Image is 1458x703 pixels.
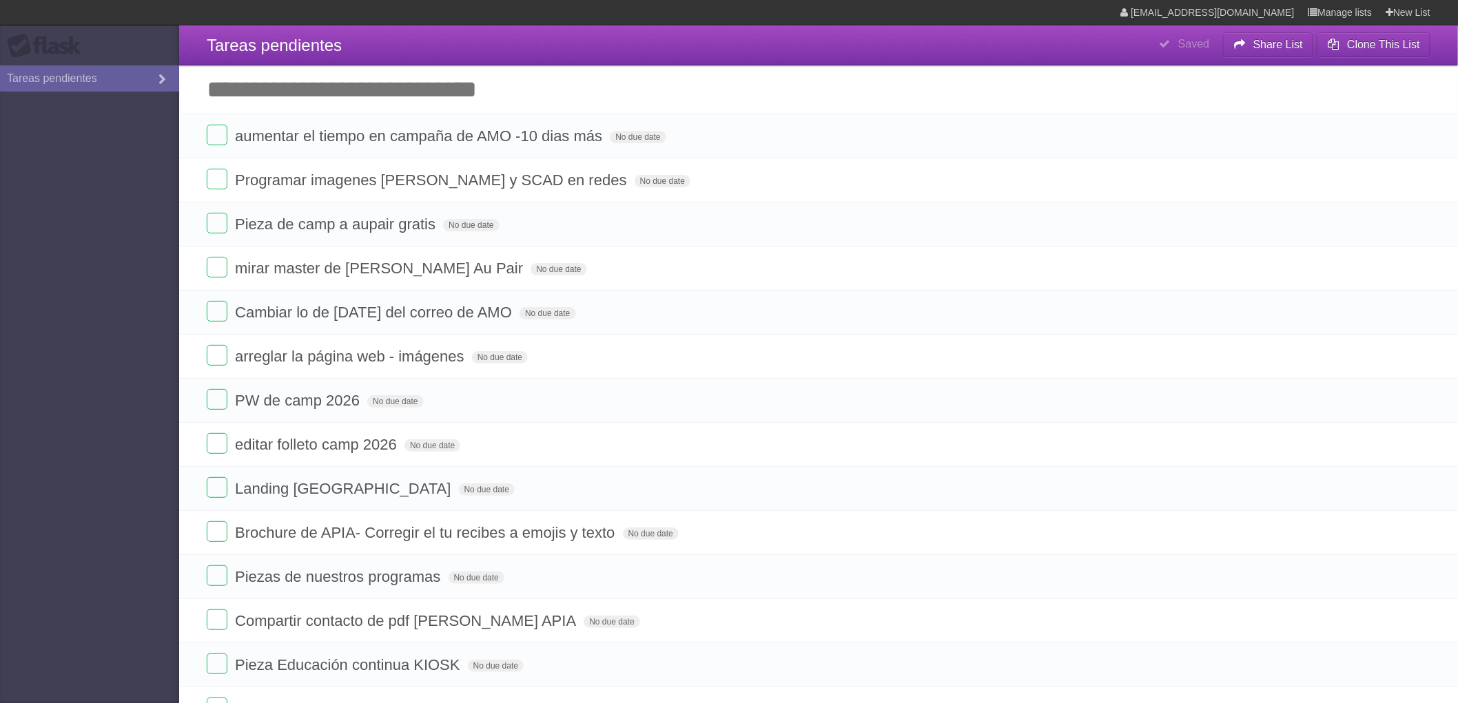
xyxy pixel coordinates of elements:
[207,565,227,586] label: Done
[235,568,444,585] span: Piezas de nuestros programas
[7,34,90,59] div: Flask
[235,480,454,497] span: Landing [GEOGRAPHIC_DATA]
[235,127,606,145] span: aumentar el tiempo en campaña de AMO -10 dias más
[635,175,690,187] span: No due date
[207,213,227,233] label: Done
[468,660,524,672] span: No due date
[520,307,575,319] span: No due date
[207,521,227,542] label: Done
[531,263,586,275] span: No due date
[1317,32,1430,57] button: Clone This List
[1347,39,1420,50] b: Clone This List
[235,392,363,409] span: PW de camp 2026
[404,439,460,452] span: No due date
[207,389,227,410] label: Done
[207,433,227,454] label: Done
[235,612,579,629] span: Compartir contacto de pdf [PERSON_NAME] APIA
[443,219,499,231] span: No due date
[1178,38,1209,50] b: Saved
[1253,39,1303,50] b: Share List
[235,436,400,453] span: editar folleto camp 2026
[207,345,227,366] label: Done
[584,616,639,628] span: No due date
[449,571,504,584] span: No due date
[207,36,342,54] span: Tareas pendientes
[207,125,227,145] label: Done
[235,524,618,541] span: Brochure de APIA- Corregir el tu recibes a emojis y texto
[235,348,468,365] span: arreglar la página web - imágenes
[459,483,515,496] span: No due date
[235,216,439,233] span: Pieza de camp a aupair gratis
[623,527,679,540] span: No due date
[235,260,526,277] span: mirar master de [PERSON_NAME] Au Pair
[207,301,227,322] label: Done
[610,131,666,143] span: No due date
[207,609,227,630] label: Done
[235,171,630,189] span: Programar imagenes [PERSON_NAME] y SCAD en redes
[207,257,227,277] label: Done
[207,169,227,189] label: Done
[367,395,423,408] span: No due date
[207,477,227,498] label: Done
[235,656,464,673] span: Pieza Educación continua KIOSK
[1223,32,1314,57] button: Share List
[472,351,528,364] span: No due date
[235,304,515,321] span: Cambiar lo de [DATE] del correo de AMO
[207,653,227,674] label: Done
